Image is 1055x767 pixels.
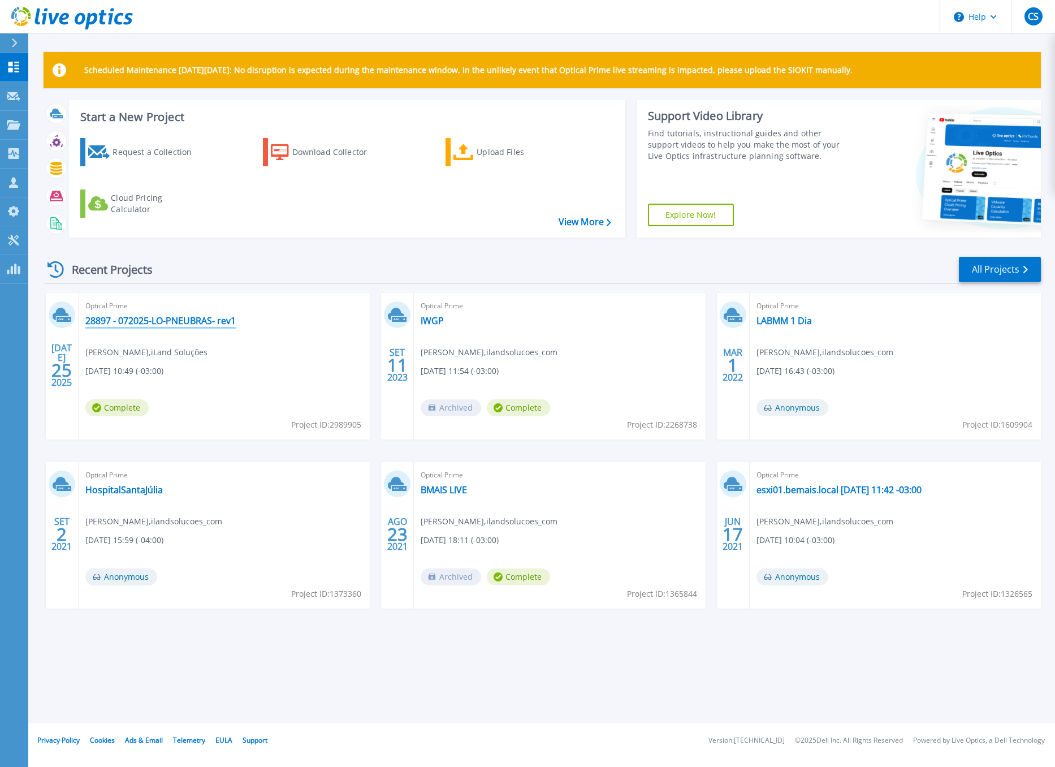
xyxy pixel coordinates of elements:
[44,256,168,283] div: Recent Projects
[215,735,232,745] a: EULA
[648,128,854,162] div: Find tutorials, instructional guides and other support videos to help you make the most of your L...
[756,469,1034,481] span: Optical Prime
[173,735,205,745] a: Telemetry
[559,217,611,227] a: View More
[728,360,738,370] span: 1
[756,568,828,585] span: Anonymous
[51,344,72,386] div: [DATE] 2025
[421,484,467,495] a: BMAIS LIVE
[962,419,1032,431] span: Project ID: 1609904
[387,344,408,386] div: SET 2023
[723,529,743,539] span: 17
[756,346,893,359] span: [PERSON_NAME] , ilandsolucoes_com
[51,365,72,375] span: 25
[80,111,611,123] h3: Start a New Project
[756,534,835,546] span: [DATE] 10:04 (-03:00)
[37,735,80,745] a: Privacy Policy
[90,735,115,745] a: Cookies
[756,515,893,528] span: [PERSON_NAME] , ilandsolucoes_com
[85,300,363,312] span: Optical Prime
[111,192,201,215] div: Cloud Pricing Calculator
[756,399,828,416] span: Anonymous
[487,568,550,585] span: Complete
[85,484,163,495] a: HospitalSantaJúlia
[756,315,812,326] a: LABMM 1 Dia
[722,514,743,555] div: JUN 2021
[85,399,149,416] span: Complete
[795,737,903,744] li: © 2025 Dell Inc. All Rights Reserved
[85,346,207,359] span: [PERSON_NAME] , iLand Soluções
[421,315,444,326] a: IWGP
[263,138,389,166] a: Download Collector
[387,514,408,555] div: AGO 2021
[57,529,67,539] span: 2
[913,737,1045,744] li: Powered by Live Optics, a Dell Technology
[446,138,572,166] a: Upload Files
[477,141,567,163] div: Upload Files
[85,469,363,481] span: Optical Prime
[648,109,854,123] div: Support Video Library
[421,469,698,481] span: Optical Prime
[51,514,72,555] div: SET 2021
[756,484,922,495] a: esxi01.bemais.local [DATE] 11:42 -03:00
[387,360,408,370] span: 11
[85,365,163,377] span: [DATE] 10:49 (-03:00)
[421,534,499,546] span: [DATE] 18:11 (-03:00)
[421,300,698,312] span: Optical Prime
[1028,12,1039,21] span: CS
[291,419,361,431] span: Project ID: 2989905
[85,568,157,585] span: Anonymous
[291,588,361,600] span: Project ID: 1373360
[627,419,697,431] span: Project ID: 2268738
[421,346,557,359] span: [PERSON_NAME] , ilandsolucoes_com
[487,399,550,416] span: Complete
[85,515,222,528] span: [PERSON_NAME] , ilandsolucoes_com
[85,534,163,546] span: [DATE] 15:59 (-04:00)
[722,344,743,386] div: MAR 2022
[959,257,1041,282] a: All Projects
[421,515,557,528] span: [PERSON_NAME] , ilandsolucoes_com
[756,365,835,377] span: [DATE] 16:43 (-03:00)
[85,315,236,326] a: 28897 - 072025-LO-PNEUBRAS- rev1
[80,189,206,218] a: Cloud Pricing Calculator
[421,399,481,416] span: Archived
[113,141,203,163] div: Request a Collection
[627,588,697,600] span: Project ID: 1365844
[80,138,206,166] a: Request a Collection
[84,66,853,75] p: Scheduled Maintenance [DATE][DATE]: No disruption is expected during the maintenance window. In t...
[292,141,383,163] div: Download Collector
[125,735,163,745] a: Ads & Email
[648,204,734,226] a: Explore Now!
[421,365,499,377] span: [DATE] 11:54 (-03:00)
[962,588,1032,600] span: Project ID: 1326565
[387,529,408,539] span: 23
[421,568,481,585] span: Archived
[708,737,785,744] li: Version: [TECHNICAL_ID]
[756,300,1034,312] span: Optical Prime
[243,735,267,745] a: Support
